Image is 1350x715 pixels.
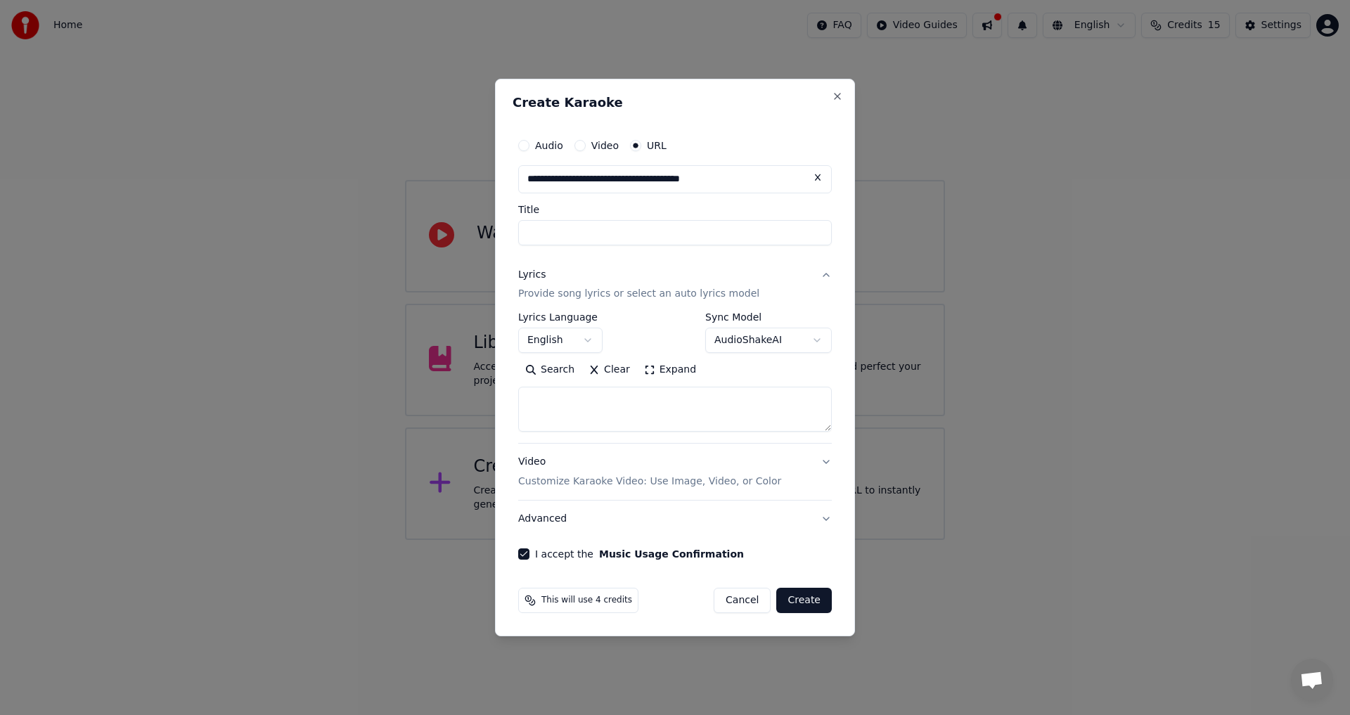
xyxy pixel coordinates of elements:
[518,268,546,282] div: Lyrics
[581,359,637,382] button: Clear
[518,288,759,302] p: Provide song lyrics or select an auto lyrics model
[776,588,832,613] button: Create
[518,501,832,537] button: Advanced
[518,359,581,382] button: Search
[541,595,632,606] span: This will use 4 credits
[591,141,619,150] label: Video
[518,456,781,489] div: Video
[518,475,781,489] p: Customize Karaoke Video: Use Image, Video, or Color
[599,549,744,559] button: I accept the
[705,313,832,323] label: Sync Model
[637,359,703,382] button: Expand
[518,444,832,501] button: VideoCustomize Karaoke Video: Use Image, Video, or Color
[647,141,667,150] label: URL
[518,313,832,444] div: LyricsProvide song lyrics or select an auto lyrics model
[513,96,837,109] h2: Create Karaoke
[518,205,832,214] label: Title
[518,313,603,323] label: Lyrics Language
[714,588,771,613] button: Cancel
[535,141,563,150] label: Audio
[518,257,832,313] button: LyricsProvide song lyrics or select an auto lyrics model
[535,549,744,559] label: I accept the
